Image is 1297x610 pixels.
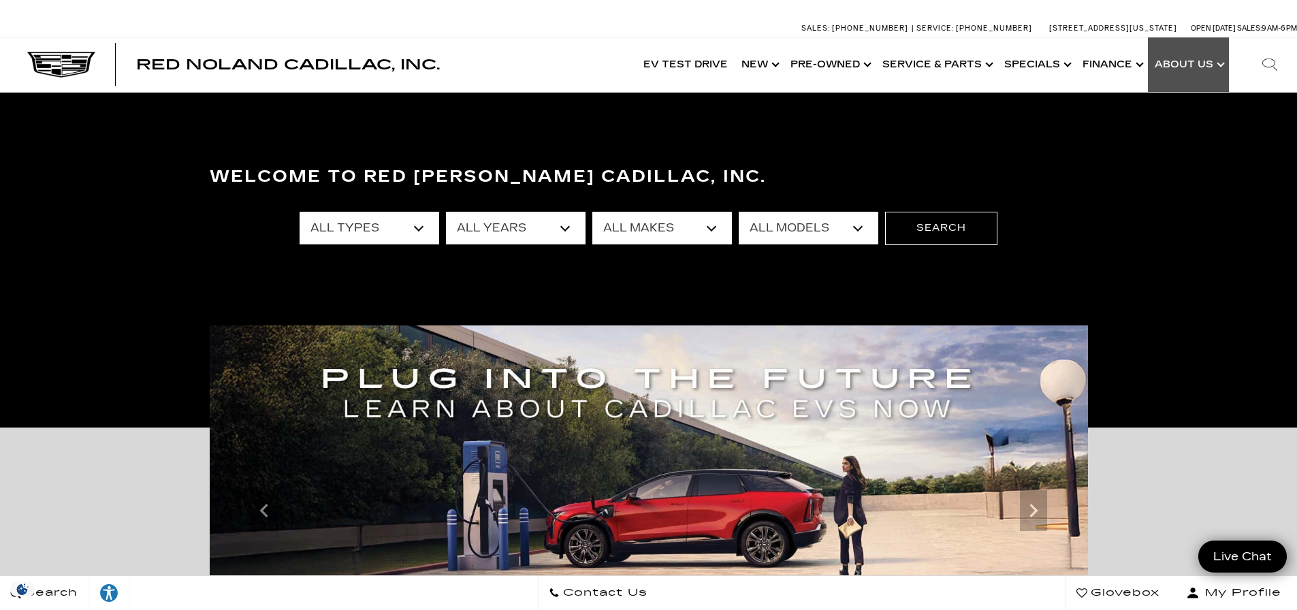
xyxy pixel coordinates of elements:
select: Filter by year [446,212,586,244]
a: Live Chat [1198,541,1287,573]
span: My Profile [1200,583,1281,603]
a: Pre-Owned [784,37,876,92]
span: Service: [916,24,954,33]
button: Search [885,212,997,244]
a: Sales: [PHONE_NUMBER] [801,25,912,32]
h3: Welcome to Red [PERSON_NAME] Cadillac, Inc. [210,163,1088,191]
button: Open user profile menu [1170,576,1297,610]
div: Explore your accessibility options [89,583,129,603]
a: [STREET_ADDRESS][US_STATE] [1049,24,1177,33]
span: Sales: [1237,24,1262,33]
a: Finance [1076,37,1148,92]
a: Service & Parts [876,37,997,92]
div: Next [1020,490,1047,531]
img: Cadillac Dark Logo with Cadillac White Text [27,52,95,78]
a: About Us [1148,37,1229,92]
span: Sales: [801,24,830,33]
a: New [735,37,784,92]
select: Filter by make [592,212,732,244]
span: Red Noland Cadillac, Inc. [136,57,440,73]
a: EV Test Drive [637,37,735,92]
a: Contact Us [538,576,658,610]
select: Filter by type [300,212,439,244]
span: [PHONE_NUMBER] [956,24,1032,33]
span: 9 AM-6 PM [1262,24,1297,33]
a: Service: [PHONE_NUMBER] [912,25,1036,32]
span: Glovebox [1087,583,1159,603]
div: Previous [251,490,278,531]
span: Live Chat [1206,549,1279,564]
span: Search [21,583,78,603]
section: Click to Open Cookie Consent Modal [7,582,38,596]
a: Red Noland Cadillac, Inc. [136,58,440,71]
select: Filter by model [739,212,878,244]
span: Contact Us [560,583,647,603]
span: Open [DATE] [1191,24,1236,33]
span: [PHONE_NUMBER] [832,24,908,33]
a: Glovebox [1066,576,1170,610]
a: Specials [997,37,1076,92]
a: Explore your accessibility options [89,576,130,610]
img: Opt-Out Icon [7,582,38,596]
